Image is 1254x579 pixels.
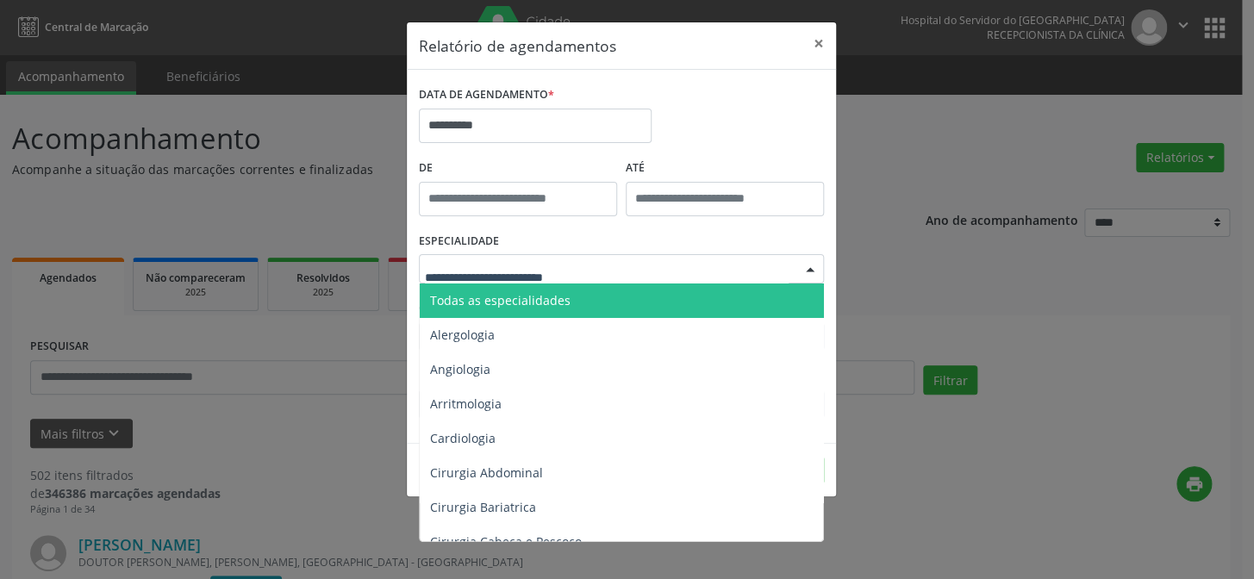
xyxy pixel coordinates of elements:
span: Arritmologia [430,395,502,412]
span: Cardiologia [430,430,496,446]
span: Alergologia [430,327,495,343]
span: Cirurgia Abdominal [430,464,543,481]
label: De [419,155,617,182]
label: ESPECIALIDADE [419,228,499,255]
span: Cirurgia Bariatrica [430,499,536,515]
span: Angiologia [430,361,490,377]
button: Close [802,22,836,65]
span: Todas as especialidades [430,292,571,308]
label: ATÉ [626,155,824,182]
span: Cirurgia Cabeça e Pescoço [430,533,582,550]
label: DATA DE AGENDAMENTO [419,82,554,109]
h5: Relatório de agendamentos [419,34,616,57]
